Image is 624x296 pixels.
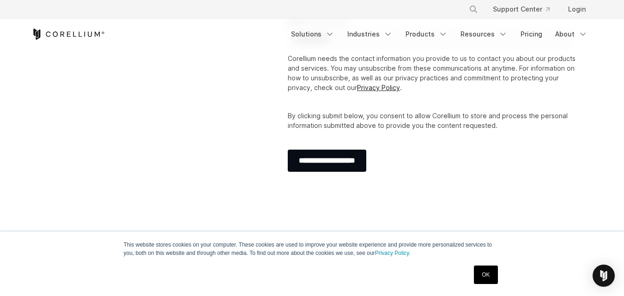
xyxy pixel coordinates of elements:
[288,54,578,92] p: Corellium needs the contact information you provide to us to contact you about our products and s...
[561,1,593,18] a: Login
[485,1,557,18] a: Support Center
[342,26,398,42] a: Industries
[474,266,497,284] a: OK
[465,1,482,18] button: Search
[31,29,105,40] a: Corellium Home
[593,265,615,287] div: Open Intercom Messenger
[285,26,593,42] div: Navigation Menu
[288,111,578,130] p: By clicking submit below, you consent to allow Corellium to store and process the personal inform...
[400,26,453,42] a: Products
[458,1,593,18] div: Navigation Menu
[285,26,340,42] a: Solutions
[550,26,593,42] a: About
[124,241,501,257] p: This website stores cookies on your computer. These cookies are used to improve your website expe...
[357,84,400,91] a: Privacy Policy
[515,26,548,42] a: Pricing
[455,26,513,42] a: Resources
[375,250,411,256] a: Privacy Policy.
